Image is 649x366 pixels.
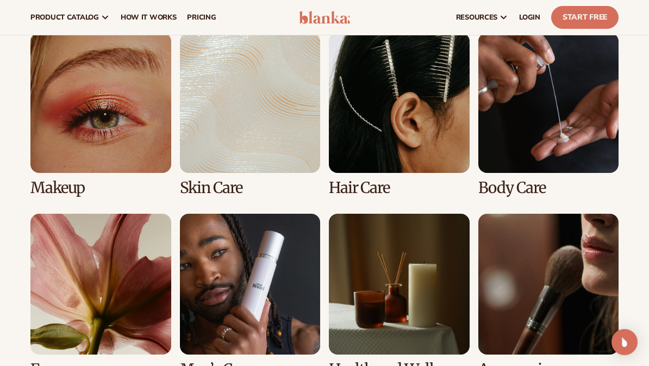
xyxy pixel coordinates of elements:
[551,6,619,29] a: Start Free
[299,11,350,24] img: logo
[611,329,638,355] div: Open Intercom Messenger
[478,33,619,196] div: 4 / 8
[519,13,540,22] span: LOGIN
[121,13,177,22] span: How It Works
[329,33,470,196] div: 3 / 8
[30,13,99,22] span: product catalog
[187,13,216,22] span: pricing
[329,179,470,196] h3: Hair Care
[478,179,619,196] h3: Body Care
[180,33,321,196] div: 2 / 8
[30,179,171,196] h3: Makeup
[180,179,321,196] h3: Skin Care
[30,33,171,196] div: 1 / 8
[456,13,497,22] span: resources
